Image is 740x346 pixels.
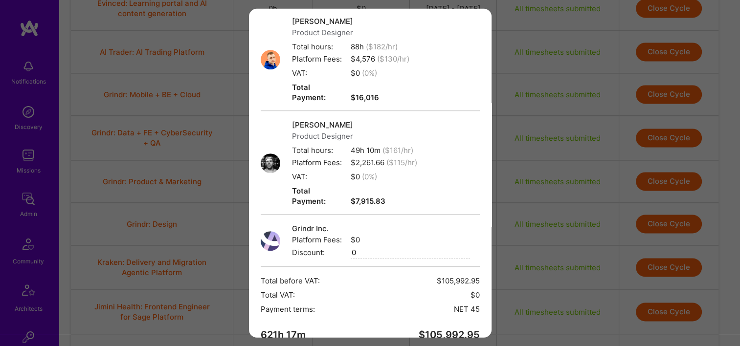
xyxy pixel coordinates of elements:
span: Platform Fees: [292,157,345,168]
span: 621h 17m [261,330,306,340]
span: Total Payment: [292,186,345,206]
span: VAT: [292,68,345,78]
span: ($ 115 /hr) [386,158,417,167]
span: Platform Fees: [292,54,345,64]
span: $ 105,992.95 [419,330,480,340]
span: Product Designer [292,131,417,141]
span: ($ 130 /hr) [377,54,409,64]
span: ( 0 %) [362,172,377,181]
span: Total VAT: [261,290,295,300]
span: $0 [292,172,417,182]
span: [PERSON_NAME] [292,120,417,130]
span: 88h [292,42,409,52]
span: $105,992.95 [437,276,480,286]
span: Total hours: [292,42,345,52]
img: User Avatar [261,231,280,251]
span: Platform Fees: [292,235,345,245]
span: Discount: [292,247,345,258]
span: [PERSON_NAME] [292,16,409,26]
strong: $7,915.83 [292,196,385,206]
strong: $16,016 [292,93,379,102]
span: Total before VAT: [261,276,320,286]
span: Total Payment: [292,82,345,103]
span: $0 [292,68,409,78]
span: Grindr Inc. [292,223,470,234]
span: $0 [292,235,470,245]
img: User Avatar [261,153,280,173]
span: $ 2,261.66 [292,157,417,168]
span: Payment terms: [261,304,315,314]
span: $ 4,576 [292,54,409,64]
img: User Avatar [261,49,280,69]
span: $0 [471,290,480,300]
span: VAT: [292,172,345,182]
span: Product Designer [292,27,409,38]
span: ($ 161 /hr) [382,146,413,155]
div: modal [249,9,492,338]
span: NET 45 [454,304,480,314]
span: ( 0 %) [362,68,377,78]
span: 49h 10m [292,145,417,155]
span: Total hours: [292,145,345,155]
span: ($ 182 /hr) [366,42,398,51]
